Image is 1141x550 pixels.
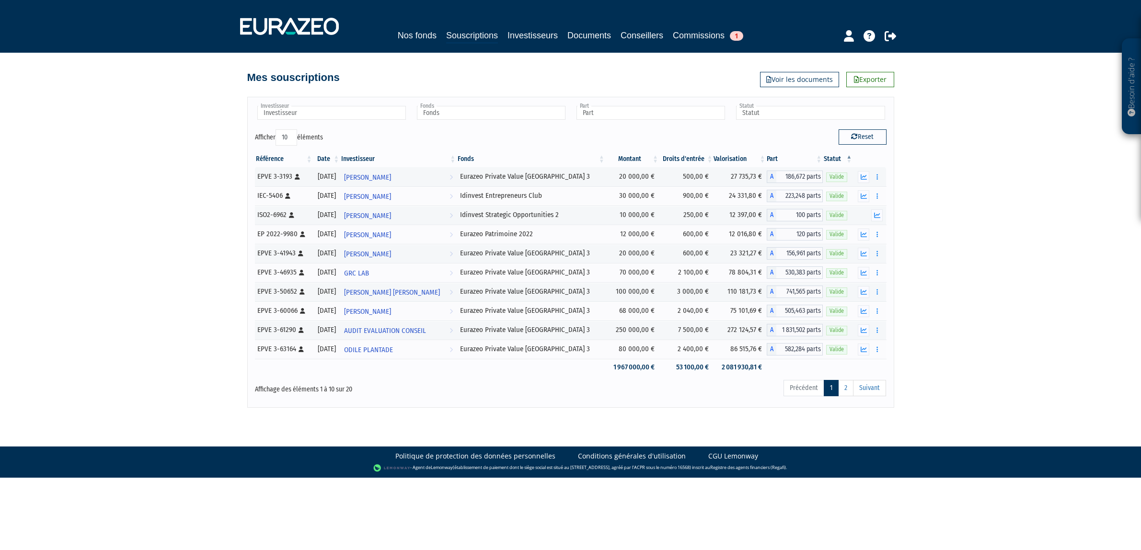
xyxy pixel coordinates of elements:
[767,190,823,202] div: A - Idinvest Entrepreneurs Club
[767,171,823,183] div: A - Eurazeo Private Value Europe 3
[317,248,337,258] div: [DATE]
[257,325,310,335] div: EPVE 3-61290
[340,167,457,186] a: [PERSON_NAME]
[767,151,823,167] th: Part: activer pour trier la colonne par ordre croissant
[659,301,714,321] td: 2 040,00 €
[606,151,659,167] th: Montant: activer pour trier la colonne par ordre croissant
[446,29,498,44] a: Souscriptions
[344,322,426,340] span: AUDIT EVALUATION CONSEIL
[826,307,847,316] span: Valide
[507,29,558,42] a: Investisseurs
[449,169,453,186] i: Voir l'investisseur
[730,31,743,41] span: 1
[317,306,337,316] div: [DATE]
[708,451,758,461] a: CGU Lemonway
[826,211,847,220] span: Valide
[449,226,453,244] i: Voir l'investisseur
[449,245,453,263] i: Voir l'investisseur
[606,206,659,225] td: 10 000,00 €
[714,301,766,321] td: 75 101,69 €
[344,341,393,359] span: ODILE PLANTADE
[257,191,310,201] div: IEC-5406
[823,151,853,167] th: Statut : activer pour trier la colonne par ordre d&eacute;croissant
[295,174,300,180] i: [Français] Personne physique
[767,286,823,298] div: A - Eurazeo Private Value Europe 3
[776,209,823,221] span: 100 parts
[776,228,823,241] span: 120 parts
[257,267,310,277] div: EPVE 3-46935
[255,151,313,167] th: Référence : activer pour trier la colonne par ordre croissant
[460,325,602,335] div: Eurazeo Private Value [GEOGRAPHIC_DATA] 3
[460,248,602,258] div: Eurazeo Private Value [GEOGRAPHIC_DATA] 3
[659,263,714,282] td: 2 100,00 €
[317,325,337,335] div: [DATE]
[767,266,823,279] div: A - Eurazeo Private Value Europe 3
[767,324,823,336] div: A - Eurazeo Private Value Europe 3
[344,245,391,263] span: [PERSON_NAME]
[285,193,290,199] i: [Français] Personne physique
[317,229,337,239] div: [DATE]
[767,209,776,221] span: A
[395,451,555,461] a: Politique de protection des données personnelles
[289,212,294,218] i: [Français] Personne physique
[714,206,766,225] td: 12 397,00 €
[373,463,410,473] img: logo-lemonway.png
[659,225,714,244] td: 600,00 €
[767,190,776,202] span: A
[449,303,453,321] i: Voir l'investisseur
[659,340,714,359] td: 2 400,00 €
[714,321,766,340] td: 272 124,57 €
[449,341,453,359] i: Voir l'investisseur
[240,18,339,35] img: 1732889491-logotype_eurazeo_blanc_rvb.png
[344,264,369,282] span: GRC LAB
[257,210,310,220] div: ISO2-6962
[760,72,839,87] a: Voir les documents
[460,172,602,182] div: Eurazeo Private Value [GEOGRAPHIC_DATA] 3
[838,380,853,396] a: 2
[659,167,714,186] td: 500,00 €
[340,151,457,167] th: Investisseur: activer pour trier la colonne par ordre croissant
[776,343,823,355] span: 582,284 parts
[299,346,304,352] i: [Français] Personne physique
[344,207,391,225] span: [PERSON_NAME]
[300,289,305,295] i: [Français] Personne physique
[257,344,310,354] div: EPVE 3-63164
[853,380,886,396] a: Suivant
[344,188,391,206] span: [PERSON_NAME]
[673,29,743,42] a: Commissions1
[340,340,457,359] a: ODILE PLANTADE
[567,29,611,42] a: Documents
[826,230,847,239] span: Valide
[340,244,457,263] a: [PERSON_NAME]
[606,167,659,186] td: 20 000,00 €
[398,29,437,42] a: Nos fonds
[460,267,602,277] div: Eurazeo Private Value [GEOGRAPHIC_DATA] 3
[460,210,602,220] div: Idinvest Strategic Opportunities 2
[460,229,602,239] div: Eurazeo Patrimoine 2022
[767,228,823,241] div: A - Eurazeo Patrimoine 2022
[824,380,839,396] a: 1
[449,264,453,282] i: Voir l'investisseur
[714,282,766,301] td: 110 181,73 €
[767,209,823,221] div: A - Idinvest Strategic Opportunities 2
[714,244,766,263] td: 23 321,27 €
[431,464,453,470] a: Lemonway
[449,188,453,206] i: Voir l'investisseur
[776,305,823,317] span: 505,463 parts
[767,343,823,355] div: A - Eurazeo Private Value Europe 3
[340,225,457,244] a: [PERSON_NAME]
[317,172,337,182] div: [DATE]
[826,345,847,354] span: Valide
[776,286,823,298] span: 741,565 parts
[247,72,340,83] h4: Mes souscriptions
[659,206,714,225] td: 250,00 €
[460,191,602,201] div: Idinvest Entrepreneurs Club
[317,267,337,277] div: [DATE]
[300,308,305,314] i: [Français] Personne physique
[255,129,323,146] label: Afficher éléments
[344,284,440,301] span: [PERSON_NAME] [PERSON_NAME]
[257,286,310,297] div: EPVE 3-50652
[606,359,659,376] td: 1 967 000,00 €
[659,282,714,301] td: 3 000,00 €
[257,306,310,316] div: EPVE 3-60066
